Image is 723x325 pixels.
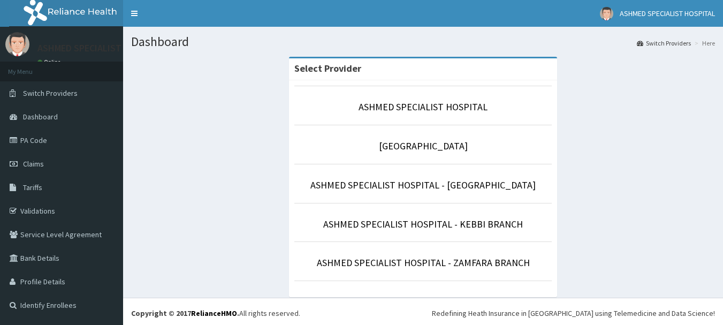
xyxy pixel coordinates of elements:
a: ASHMED SPECIALIST HOSPITAL - KEBBI BRANCH [323,218,523,230]
a: ASHMED SPECIALIST HOSPITAL - [GEOGRAPHIC_DATA] [310,179,536,191]
a: RelianceHMO [191,308,237,318]
strong: Copyright © 2017 . [131,308,239,318]
a: Switch Providers [637,39,691,48]
span: Switch Providers [23,88,78,98]
img: User Image [5,32,29,56]
span: Claims [23,159,44,169]
span: Dashboard [23,112,58,122]
p: ASHMED SPECIALIST HOSPITAL [37,43,165,53]
img: User Image [600,7,613,20]
strong: Select Provider [294,62,361,74]
a: ASHMED SPECIALIST HOSPITAL - ZAMFARA BRANCH [317,256,530,269]
a: Online [37,58,63,66]
span: Tariffs [23,183,42,192]
li: Here [692,39,715,48]
h1: Dashboard [131,35,715,49]
a: ASHMED SPECIALIST HOSPITAL [359,101,488,113]
div: Redefining Heath Insurance in [GEOGRAPHIC_DATA] using Telemedicine and Data Science! [432,308,715,319]
span: ASHMED SPECIALIST HOSPITAL [620,9,715,18]
a: [GEOGRAPHIC_DATA] [379,140,468,152]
